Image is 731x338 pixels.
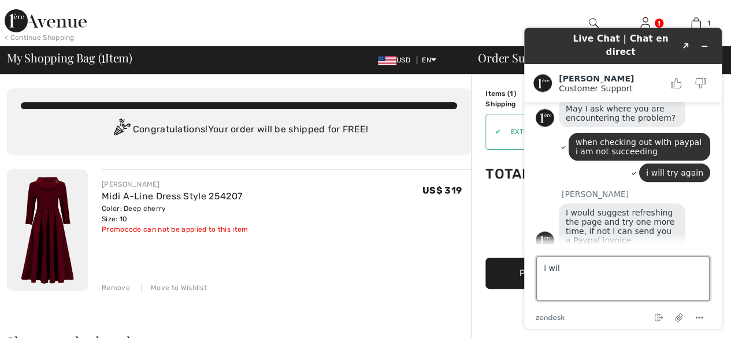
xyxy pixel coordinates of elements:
[485,99,549,109] td: Shipping
[102,203,248,224] div: Color: Deep cherry Size: 10
[141,283,207,293] div: Move to Wishlist
[485,194,659,254] iframe: PayPal
[7,169,88,291] img: Midi A-Line Dress Style 254207
[510,90,513,98] span: 1
[486,127,501,137] div: ✔
[671,16,721,30] a: 1
[515,18,731,338] iframe: Find more information here
[589,16,599,30] img: search the website
[464,52,724,64] div: Order Summary
[5,9,87,32] img: 1ère Avenue
[422,185,462,196] span: US$ 319
[25,8,49,18] span: Chat
[5,32,75,43] div: < Continue Shopping
[7,52,132,64] span: My Shopping Bag ( Item)
[485,154,549,194] td: Total
[101,49,105,64] span: 1
[21,118,457,142] div: Congratulations! Your order will be shipped for FREE!
[707,18,710,28] span: 1
[378,56,396,65] img: US Dollar
[102,283,130,293] div: Remove
[422,56,436,64] span: EN
[102,191,242,202] a: Midi A-Line Dress Style 254207
[640,16,650,30] img: My Info
[485,258,659,289] button: Proceed to Payment
[501,114,620,149] input: Promo code
[691,16,701,30] img: My Bag
[640,17,650,28] a: Sign In
[378,56,415,64] span: USD
[110,118,133,142] img: Congratulation2.svg
[485,88,549,99] td: Items ( )
[102,179,248,190] div: [PERSON_NAME]
[102,224,248,235] div: Promocode can not be applied to this item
